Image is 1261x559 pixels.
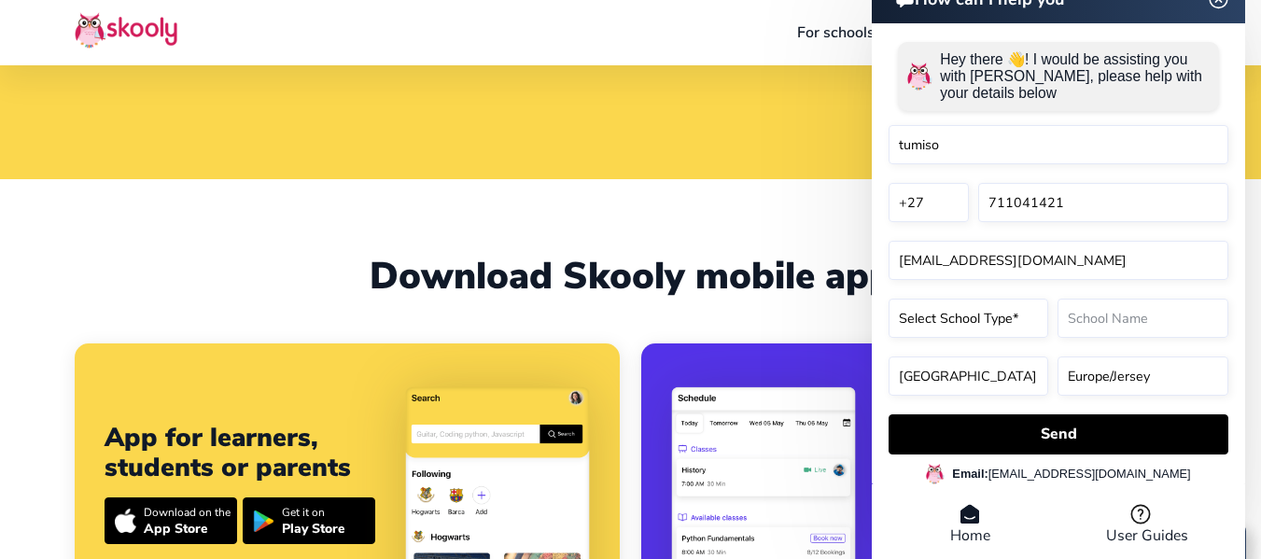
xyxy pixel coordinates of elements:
a: Get it onPlay Store [243,497,375,544]
div: Play Store [282,520,344,538]
div: App for learners, students or parents [105,423,375,482]
img: icon-apple [115,509,136,534]
a: Download on theApp Store [105,497,237,544]
a: For schools [785,18,887,48]
div: App Store [144,520,231,538]
div: Download on the [144,505,231,520]
img: Skooly [75,12,177,49]
img: icon-playstore [253,510,274,532]
div: Download Skooly mobile app [75,254,1186,299]
div: Get it on [282,505,344,520]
